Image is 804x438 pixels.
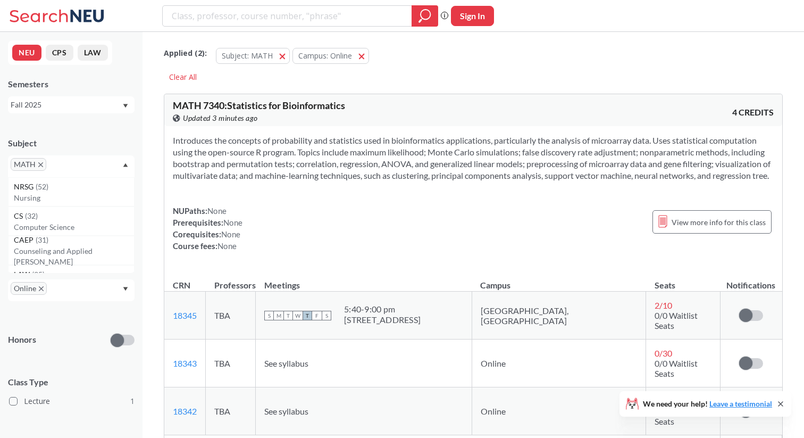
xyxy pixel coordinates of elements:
[322,311,331,320] span: S
[8,78,135,90] div: Semesters
[38,162,43,167] svg: X to remove pill
[206,387,256,435] td: TBA
[344,315,421,325] div: [STREET_ADDRESS]
[646,269,721,292] th: Seats
[25,211,38,220] span: ( 32 )
[206,340,256,387] td: TBA
[173,100,345,111] span: MATH 7340 : Statistics for Bioinformatics
[11,282,47,295] span: OnlineX to remove pill
[164,69,202,85] div: Clear All
[173,406,197,416] a: 18342
[14,222,134,233] p: Computer Science
[472,387,646,435] td: Online
[720,269,782,292] th: Notifications
[173,205,242,252] div: NUPaths: Prerequisites: Corequisites: Course fees:
[643,400,772,408] span: We need your help!
[130,395,135,407] span: 1
[173,279,190,291] div: CRN
[472,269,646,292] th: Campus
[672,216,766,229] span: View more info for this class
[222,51,273,61] span: Subject: MATH
[8,137,135,149] div: Subject
[8,96,135,113] div: Fall 2025Dropdown arrow
[9,394,135,408] label: Lecture
[207,206,227,216] span: None
[216,48,290,64] button: Subject: MATH
[217,241,237,251] span: None
[344,304,421,315] div: 5:40 - 9:00 pm
[14,181,36,193] span: NRSG
[206,269,256,292] th: Professors
[14,193,134,203] p: Nursing
[123,163,128,167] svg: Dropdown arrow
[709,399,772,408] a: Leave a testimonial
[14,210,25,222] span: CS
[274,311,283,320] span: M
[14,269,32,280] span: LAW
[123,104,128,108] svg: Dropdown arrow
[11,99,122,111] div: Fall 2025
[46,45,73,61] button: CPS
[412,5,438,27] div: magnifying glass
[36,235,48,244] span: ( 31 )
[183,112,258,124] span: Updated 3 minutes ago
[732,106,774,118] span: 4 CREDITS
[451,6,494,26] button: Sign In
[8,376,135,388] span: Class Type
[292,48,369,64] button: Campus: Online
[8,155,135,177] div: MATHX to remove pillDropdown arrowNRSG(52)NursingCS(32)Computer ScienceCAEP(31)Counseling and App...
[418,9,431,23] svg: magnifying glass
[221,229,240,239] span: None
[173,135,774,181] section: Introduces the concepts of probability and statistics used in bioinformatics applications, partic...
[293,311,303,320] span: W
[11,158,46,171] span: MATHX to remove pill
[123,287,128,291] svg: Dropdown arrow
[264,358,308,368] span: See syllabus
[264,311,274,320] span: S
[36,182,48,191] span: ( 52 )
[173,310,197,320] a: 18345
[312,311,322,320] span: F
[303,311,312,320] span: T
[32,270,45,279] span: ( 25 )
[655,348,672,358] span: 0 / 30
[173,358,197,368] a: 18343
[264,406,308,416] span: See syllabus
[206,292,256,340] td: TBA
[14,234,36,246] span: CAEP
[223,218,242,227] span: None
[14,246,134,267] p: Counseling and Applied [PERSON_NAME]
[655,358,698,378] span: 0/0 Waitlist Seats
[171,7,404,25] input: Class, professor, course number, "phrase"
[78,45,108,61] button: LAW
[283,311,293,320] span: T
[39,286,44,291] svg: X to remove pill
[298,51,352,61] span: Campus: Online
[12,45,41,61] button: NEU
[655,310,698,330] span: 0/0 Waitlist Seats
[472,292,646,340] td: [GEOGRAPHIC_DATA], [GEOGRAPHIC_DATA]
[8,279,135,301] div: OnlineX to remove pillDropdown arrow
[472,340,646,387] td: Online
[8,334,36,346] p: Honors
[164,47,207,59] span: Applied ( 2 ):
[655,300,672,310] span: 2 / 10
[256,269,472,292] th: Meetings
